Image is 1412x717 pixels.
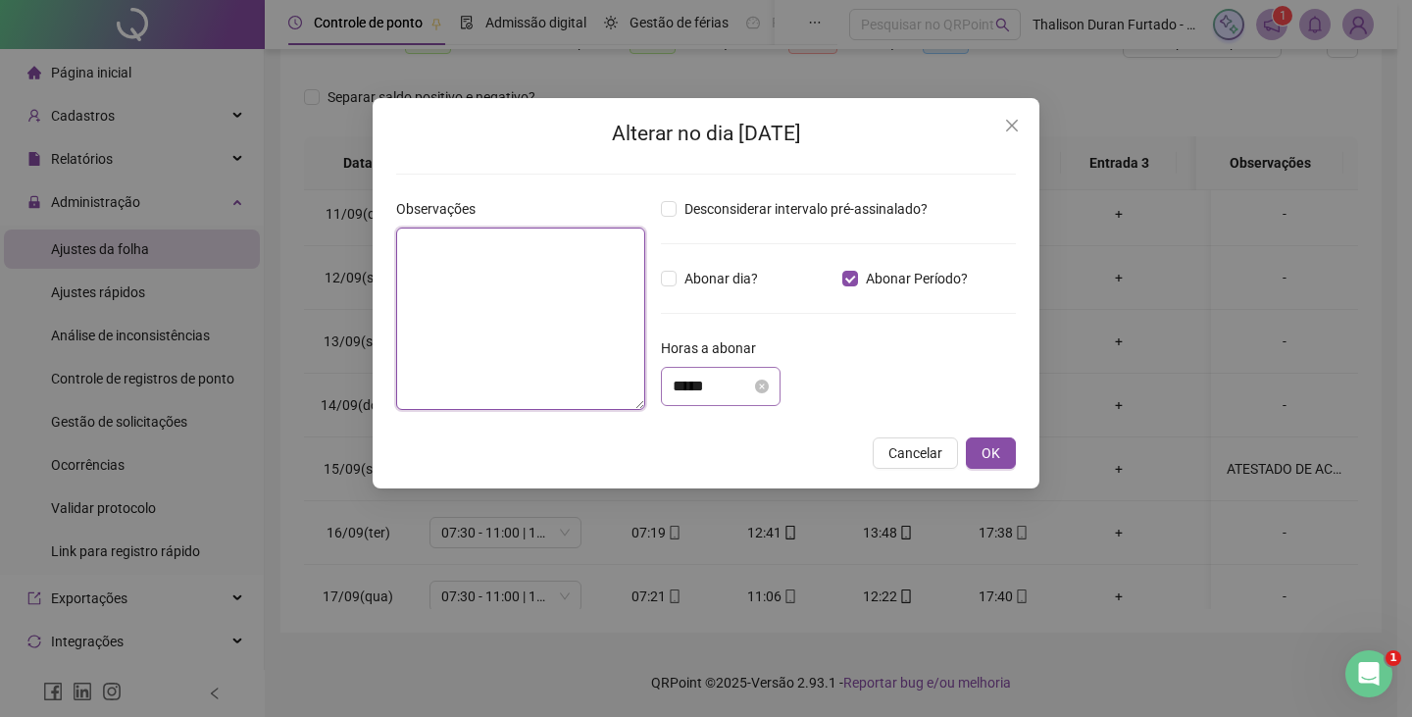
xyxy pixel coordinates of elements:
[858,268,976,289] span: Abonar Período?
[888,442,942,464] span: Cancelar
[982,442,1000,464] span: OK
[755,380,769,393] span: close-circle
[1004,118,1020,133] span: close
[396,118,1016,150] h2: Alterar no dia [DATE]
[677,198,935,220] span: Desconsiderar intervalo pré-assinalado?
[396,198,488,220] label: Observações
[1345,650,1392,697] iframe: Intercom live chat
[661,337,769,359] label: Horas a abonar
[677,268,766,289] span: Abonar dia?
[996,110,1028,141] button: Close
[873,437,958,469] button: Cancelar
[966,437,1016,469] button: OK
[1386,650,1401,666] span: 1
